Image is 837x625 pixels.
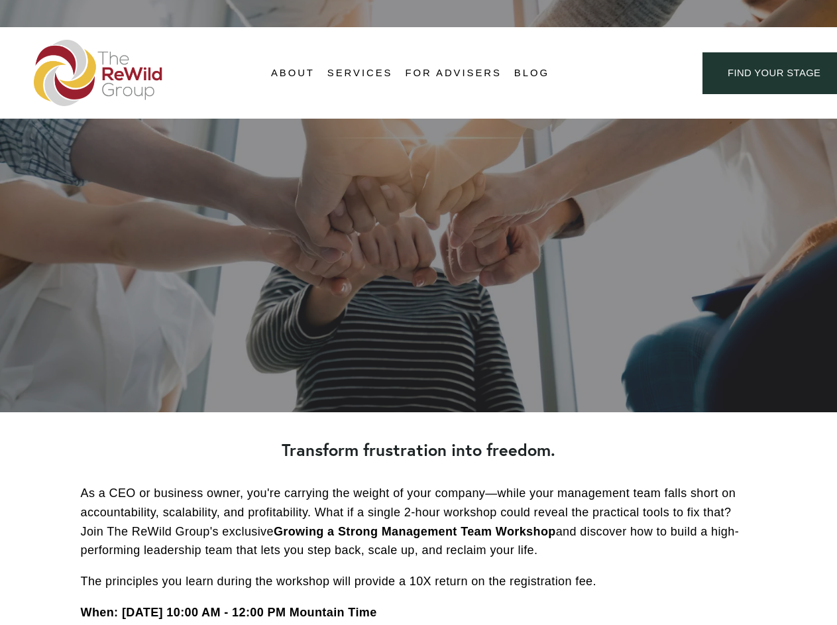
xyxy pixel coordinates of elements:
[327,64,393,84] a: folder dropdown
[514,64,549,84] a: Blog
[282,439,555,461] strong: Transform frustration into freedom.
[81,572,757,591] p: The principles you learn during the workshop will provide a 10X return on the registration fee.
[271,64,315,84] a: folder dropdown
[81,484,757,560] p: As a CEO or business owner, you're carrying the weight of your company—while your management team...
[274,525,556,538] strong: Growing a Strong Management Team Workshop
[271,64,315,82] span: About
[327,64,393,82] span: Services
[81,606,119,619] strong: When:
[405,64,501,84] a: For Advisers
[34,40,164,106] img: The ReWild Group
